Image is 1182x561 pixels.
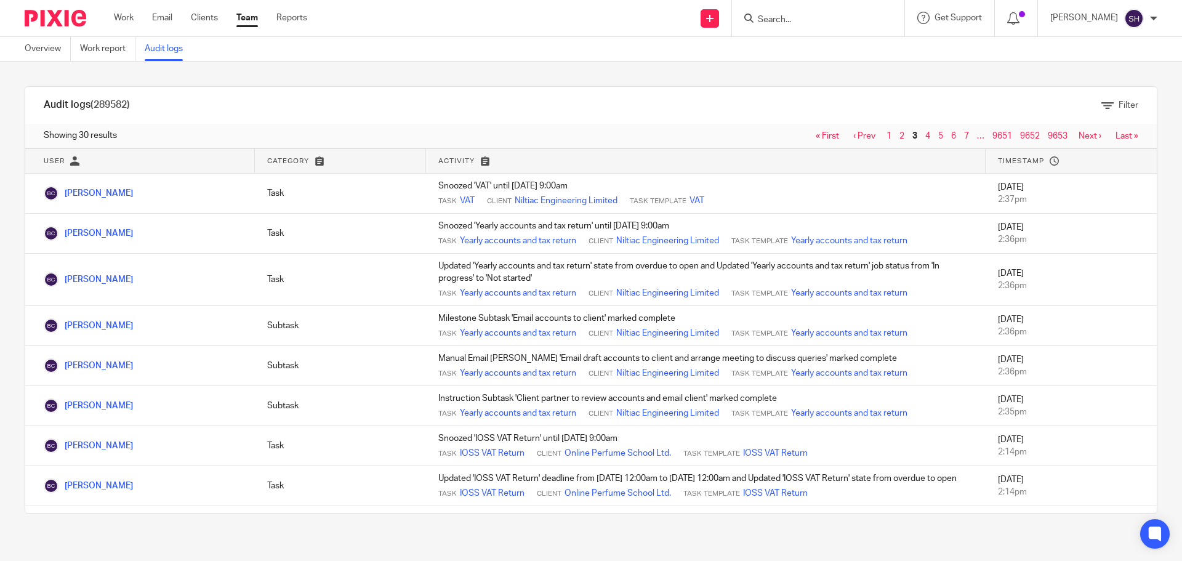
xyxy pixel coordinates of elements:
[757,15,867,26] input: Search
[255,174,426,214] td: Task
[938,132,943,140] a: 5
[565,487,671,499] a: Online Perfume School Ltd.
[951,132,956,140] a: 6
[44,129,117,142] span: Showing 30 results
[426,346,986,386] td: Manual Email [PERSON_NAME] 'Email draft accounts to client and arrange meeting to discuss queries...
[683,449,740,459] span: Task Template
[743,447,808,459] a: IOSS VAT Return
[731,409,788,419] span: Task Template
[460,367,576,379] a: Yearly accounts and tax return
[816,132,839,140] a: « First
[438,236,457,246] span: Task
[743,487,808,499] a: IOSS VAT Return
[44,158,65,164] span: User
[267,158,309,164] span: Category
[44,402,133,410] a: [PERSON_NAME]
[791,287,907,299] a: Yearly accounts and tax return
[1116,132,1138,140] a: Last »
[426,426,986,466] td: Snoozed 'IOSS VAT Return' until [DATE] 9:00am
[998,486,1144,498] div: 2:14pm
[438,196,457,206] span: Task
[899,132,904,140] a: 2
[487,196,512,206] span: Client
[886,132,891,140] a: 1
[255,506,426,546] td: Task
[998,158,1044,164] span: Timestamp
[44,321,133,330] a: [PERSON_NAME]
[255,254,426,306] td: Task
[460,287,576,299] a: Yearly accounts and tax return
[236,12,258,24] a: Team
[731,369,788,379] span: Task Template
[426,214,986,254] td: Snoozed 'Yearly accounts and tax return' until [DATE] 9:00am
[44,186,58,201] img: Becky Cole
[426,466,986,506] td: Updated 'IOSS VAT Return' deadline from [DATE] 12:00am to [DATE] 12:00am and Updated 'IOSS VAT Re...
[998,233,1144,246] div: 2:36pm
[44,275,133,284] a: [PERSON_NAME]
[986,306,1157,346] td: [DATE]
[683,489,740,499] span: Task Template
[426,174,986,214] td: Snoozed 'VAT' until [DATE] 9:00am
[1048,132,1067,140] a: 9653
[998,366,1144,378] div: 2:36pm
[616,287,719,299] a: Niltiac Engineering Limited
[998,193,1144,206] div: 2:37pm
[616,407,719,419] a: Niltiac Engineering Limited
[589,289,613,299] span: Client
[616,235,719,247] a: Niltiac Engineering Limited
[537,489,561,499] span: Client
[438,158,475,164] span: Activity
[791,327,907,339] a: Yearly accounts and tax return
[255,306,426,346] td: Subtask
[426,386,986,426] td: Instruction Subtask 'Client partner to review accounts and email client' marked complete
[515,195,617,207] a: Niltiac Engineering Limited
[986,466,1157,506] td: [DATE]
[589,409,613,419] span: Client
[438,449,457,459] span: Task
[44,229,133,238] a: [PERSON_NAME]
[986,174,1157,214] td: [DATE]
[44,358,58,373] img: Becky Cole
[986,214,1157,254] td: [DATE]
[616,367,719,379] a: Niltiac Engineering Limited
[426,254,986,306] td: Updated 'Yearly accounts and tax return' state from overdue to open and Updated 'Yearly accounts ...
[44,272,58,287] img: Becky Cole
[460,235,576,247] a: Yearly accounts and tax return
[44,482,133,490] a: [PERSON_NAME]
[630,196,686,206] span: Task Template
[589,236,613,246] span: Client
[438,409,457,419] span: Task
[80,37,135,61] a: Work report
[438,329,457,339] span: Task
[114,12,134,24] a: Work
[460,447,525,459] a: IOSS VAT Return
[1050,12,1118,24] p: [PERSON_NAME]
[589,369,613,379] span: Client
[44,189,133,198] a: [PERSON_NAME]
[255,386,426,426] td: Subtask
[935,14,982,22] span: Get Support
[537,449,561,459] span: Client
[986,386,1157,426] td: [DATE]
[25,37,71,61] a: Overview
[44,438,58,453] img: Becky Cole
[986,346,1157,386] td: [DATE]
[25,10,86,26] img: Pixie
[909,129,920,143] span: 3
[1124,9,1144,28] img: svg%3E
[255,346,426,386] td: Subtask
[255,214,426,254] td: Task
[791,407,907,419] a: Yearly accounts and tax return
[731,289,788,299] span: Task Template
[998,326,1144,338] div: 2:36pm
[791,235,907,247] a: Yearly accounts and tax return
[255,426,426,466] td: Task
[689,195,704,207] a: VAT
[44,226,58,241] img: Becky Cole
[460,327,576,339] a: Yearly accounts and tax return
[1079,132,1101,140] a: Next ›
[998,406,1144,418] div: 2:35pm
[731,329,788,339] span: Task Template
[191,12,218,24] a: Clients
[986,254,1157,306] td: [DATE]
